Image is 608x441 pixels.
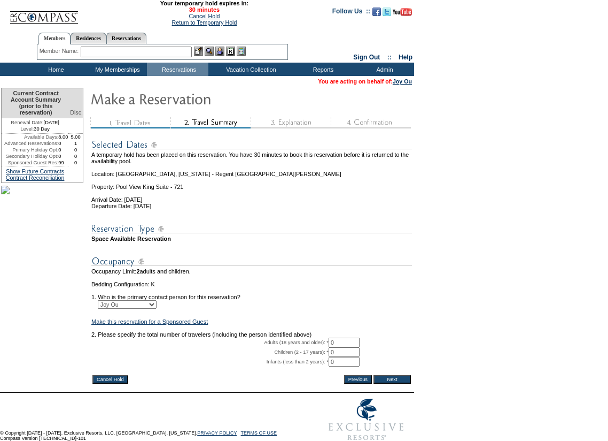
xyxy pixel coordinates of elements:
[68,140,83,147] td: 1
[387,54,392,61] span: ::
[2,159,58,166] td: Sponsored Guest Res:
[71,33,106,44] a: Residences
[20,126,34,132] span: Level:
[194,47,203,56] img: b_edit.gif
[172,19,237,26] a: Return to Temporary Hold
[68,153,83,159] td: 0
[2,88,68,118] td: Current Contract Account Summary (prior to this reservation)
[2,140,58,147] td: Advanced Reservations:
[58,134,68,140] td: 8.00
[373,375,411,384] input: Next
[197,430,237,436] a: PRIVACY POLICY
[85,63,147,76] td: My Memberships
[2,147,58,153] td: Primary Holiday Opt:
[189,13,220,19] a: Cancel Hold
[92,375,128,384] input: Cancel Hold
[90,117,170,128] img: step1_state3.gif
[91,318,208,325] a: Make this reservation for a Sponsored Guest
[2,134,58,140] td: Available Days:
[383,11,391,17] a: Follow us on Twitter
[91,338,329,347] td: Adults (18 years and older): *
[241,430,277,436] a: TERMS OF USE
[58,153,68,159] td: 0
[2,153,58,159] td: Secondary Holiday Opt:
[91,347,329,357] td: Children (2 - 17 years): *
[372,7,381,16] img: Become our fan on Facebook
[91,151,412,164] td: A temporary hold has been placed on this reservation. You have 30 minutes to book this reservatio...
[106,33,146,44] a: Reservations
[205,47,214,56] img: View
[6,168,64,174] a: Show Future Contracts
[215,47,224,56] img: Impersonate
[399,54,412,61] a: Help
[24,63,85,76] td: Home
[251,117,331,128] img: step3_state1.gif
[91,287,412,300] td: 1. Who is the primary contact person for this reservation?
[91,357,329,367] td: Infants (less than 2 years): *
[237,47,246,56] img: b_calculator.gif
[38,33,71,44] a: Members
[2,118,68,126] td: [DATE]
[332,6,370,19] td: Follow Us ::
[58,140,68,147] td: 0
[353,54,380,61] a: Sign Out
[91,164,412,177] td: Location: [GEOGRAPHIC_DATA], [US_STATE] - Regent [GEOGRAPHIC_DATA][PERSON_NAME]
[372,11,381,17] a: Become our fan on Facebook
[226,47,235,56] img: Reservations
[6,174,65,181] a: Contract Reconciliation
[91,177,412,190] td: Property: Pool View King Suite - 721
[91,138,412,151] img: subTtlSelectedDates.gif
[393,78,412,85] a: Joy Ou
[318,78,412,85] span: You are acting on behalf of:
[353,63,414,76] td: Admin
[170,117,251,128] img: step2_state2.gif
[393,8,412,16] img: Subscribe to our YouTube Channel
[91,268,412,275] td: Occupancy Limit: adults and children.
[70,109,83,116] span: Disc.
[2,126,68,134] td: 30 Day
[58,159,68,166] td: 99
[91,255,412,268] img: subTtlOccupancy.gif
[147,63,208,76] td: Reservations
[9,2,79,24] img: Compass Home
[331,117,411,128] img: step4_state1.gif
[84,6,324,13] span: 30 minutes
[208,63,291,76] td: Vacation Collection
[90,88,304,109] img: Make Reservation
[91,190,412,203] td: Arrival Date: [DATE]
[11,119,43,126] span: Renewal Date:
[40,47,81,56] div: Member Name:
[91,331,412,338] td: 2. Please specify the total number of travelers (including the person identified above)
[344,375,372,384] input: Previous
[291,63,353,76] td: Reports
[91,235,412,242] td: Space Available Reservation
[136,268,139,275] span: 2
[91,281,412,287] td: Bedding Configuration: K
[393,11,412,17] a: Subscribe to our YouTube Channel
[383,7,391,16] img: Follow us on Twitter
[1,186,10,194] img: Shot-11-010.jpg
[91,203,412,209] td: Departure Date: [DATE]
[68,147,83,153] td: 0
[91,222,412,235] img: subTtlResType.gif
[58,147,68,153] td: 0
[68,159,83,166] td: 0
[68,134,83,140] td: 5.00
